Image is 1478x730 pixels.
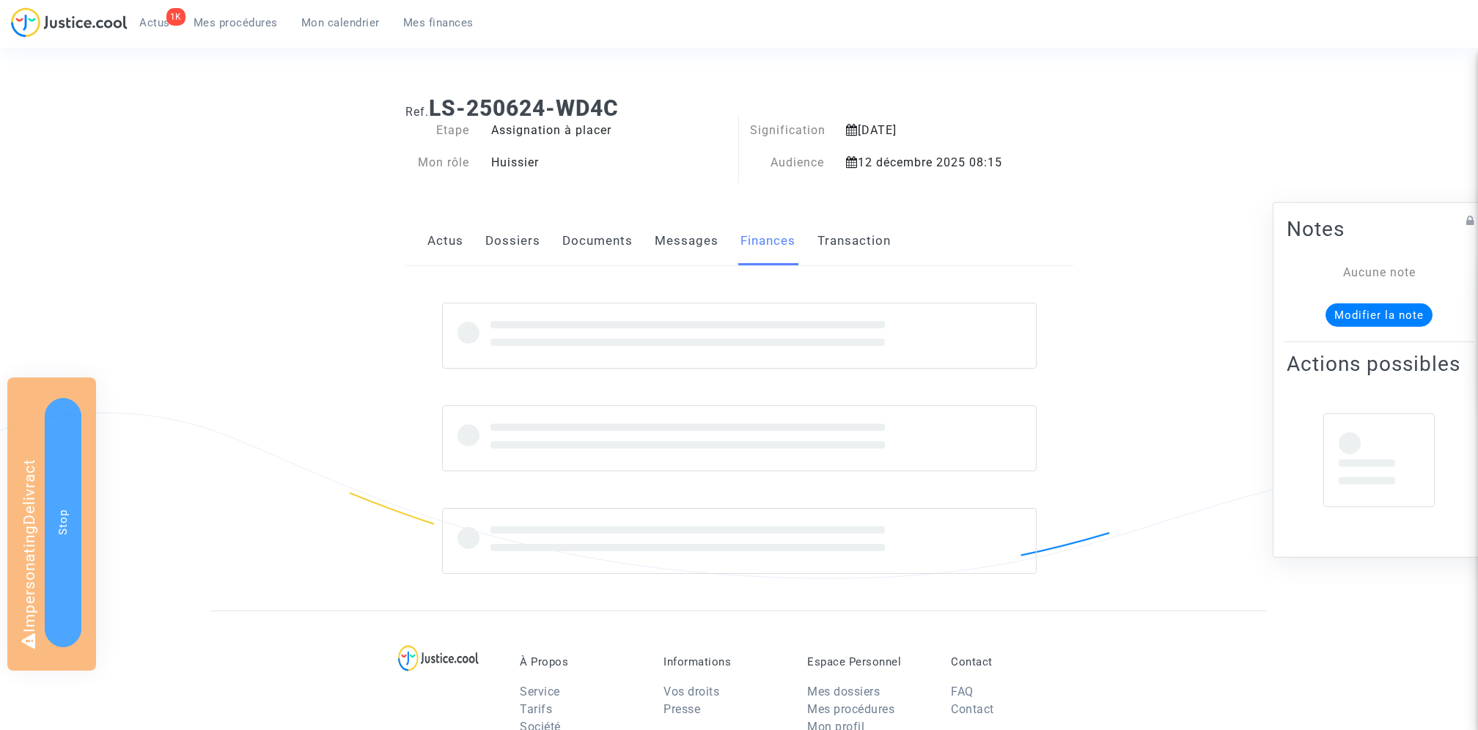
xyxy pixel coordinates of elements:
a: Mes dossiers [807,685,880,698]
p: Espace Personnel [807,655,929,668]
a: Vos droits [663,685,719,698]
b: LS-250624-WD4C [429,95,619,121]
a: Dossiers [485,217,540,265]
a: Service [520,685,560,698]
span: Mes procédures [194,16,278,29]
span: Mes finances [403,16,474,29]
a: Actus [427,217,463,265]
a: 1KActus [128,12,182,34]
a: Mon calendrier [290,12,391,34]
div: 12 décembre 2025 08:15 [835,154,1026,172]
h2: Actions possibles [1287,351,1471,377]
div: Etape [394,122,481,139]
a: Mes finances [391,12,485,34]
img: logo-lg.svg [398,645,479,671]
a: Finances [740,217,795,265]
div: [DATE] [835,122,1026,139]
div: Mon rôle [394,154,481,172]
button: Stop [45,398,81,647]
span: Ref. [405,105,429,119]
a: Transaction [817,217,891,265]
div: Audience [739,154,835,172]
span: Mon calendrier [301,16,380,29]
img: jc-logo.svg [11,7,128,37]
div: Huissier [480,154,739,172]
div: Aucune note [1309,264,1449,281]
button: Modifier la note [1326,303,1433,327]
span: Stop [56,509,70,535]
div: 1K [166,8,185,26]
a: Mes procédures [182,12,290,34]
a: Contact [951,702,994,716]
a: Tarifs [520,702,552,716]
a: Mes procédures [807,702,894,716]
span: Actus [139,16,170,29]
p: Informations [663,655,785,668]
div: Assignation à placer [480,122,739,139]
div: Impersonating [7,377,96,671]
a: Presse [663,702,700,716]
a: FAQ [951,685,974,698]
h2: Notes [1287,216,1471,242]
a: Documents [562,217,633,265]
div: Signification [739,122,835,139]
a: Messages [655,217,718,265]
p: À Propos [520,655,641,668]
p: Contact [951,655,1073,668]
